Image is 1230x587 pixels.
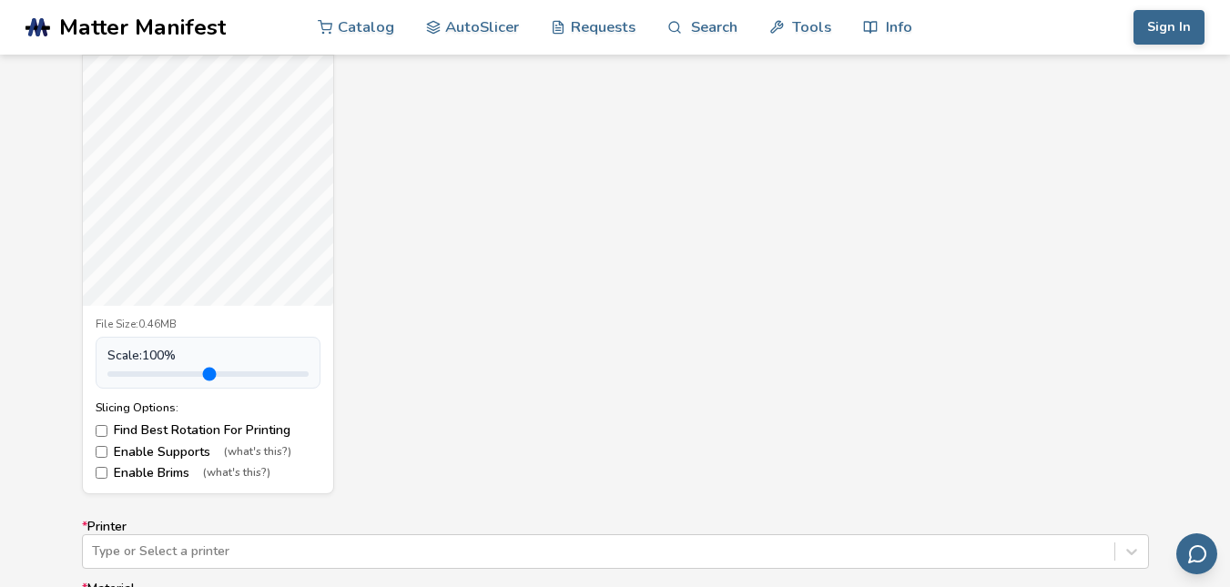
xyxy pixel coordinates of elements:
label: Printer [82,520,1149,569]
label: Enable Supports [96,445,320,460]
div: Slicing Options: [96,401,320,414]
input: Enable Supports(what's this?) [96,446,107,458]
span: Scale: 100 % [107,349,176,363]
input: *PrinterType or Select a printer [92,544,96,559]
input: Find Best Rotation For Printing [96,425,107,437]
span: (what's this?) [203,467,270,480]
button: Sign In [1133,10,1205,45]
span: Matter Manifest [59,15,226,40]
div: File Size: 0.46MB [96,319,320,331]
input: Enable Brims(what's this?) [96,467,107,479]
label: Find Best Rotation For Printing [96,423,320,438]
button: Send feedback via email [1176,533,1217,574]
label: Enable Brims [96,466,320,481]
span: (what's this?) [224,446,291,459]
